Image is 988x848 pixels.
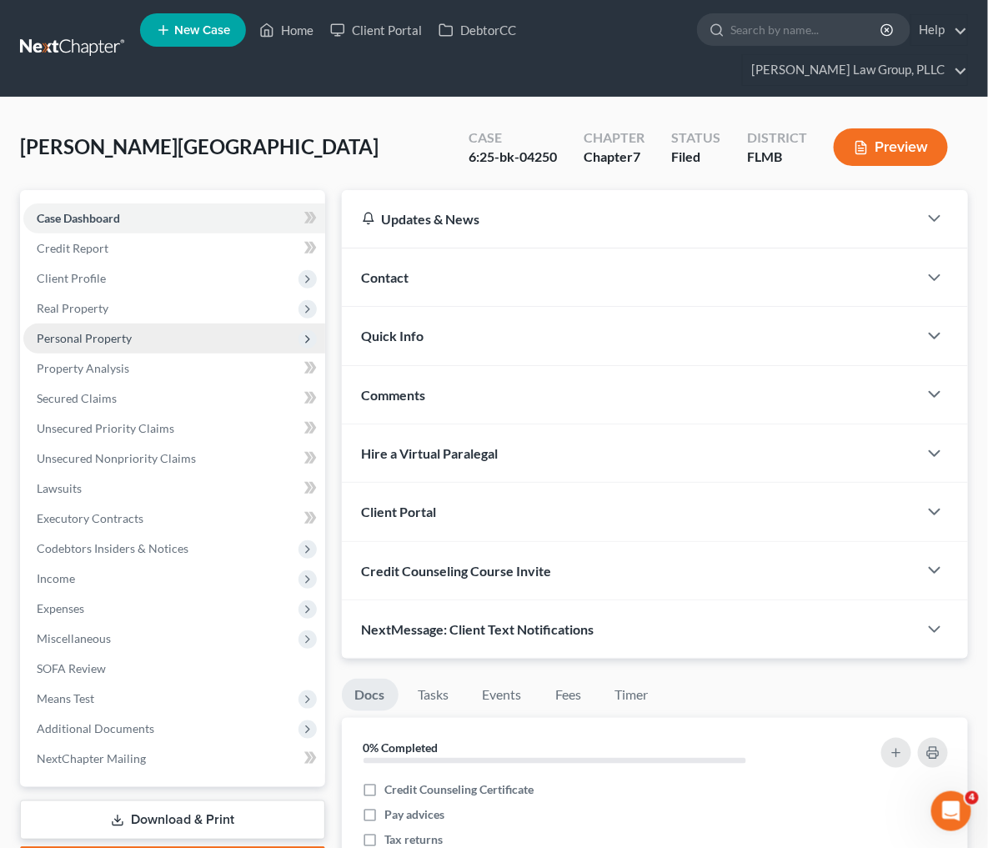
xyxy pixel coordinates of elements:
[23,354,325,384] a: Property Analysis
[965,791,979,805] span: 4
[37,571,75,585] span: Income
[37,601,84,615] span: Expenses
[747,128,807,148] div: District
[23,384,325,414] a: Secured Claims
[584,148,644,167] div: Chapter
[602,679,662,711] a: Timer
[37,451,196,465] span: Unsecured Nonpriority Claims
[362,269,409,285] span: Contact
[671,148,720,167] div: Filed
[251,15,322,45] a: Home
[322,15,430,45] a: Client Portal
[342,679,399,711] a: Docs
[37,211,120,225] span: Case Dashboard
[37,271,106,285] span: Client Profile
[37,421,174,435] span: Unsecured Priority Claims
[37,511,143,525] span: Executory Contracts
[37,751,146,765] span: NextChapter Mailing
[364,740,439,755] strong: 0% Completed
[362,210,898,228] div: Updates & News
[931,791,971,831] iframe: Intercom live chat
[37,481,82,495] span: Lawsuits
[385,831,444,848] span: Tax returns
[405,679,463,711] a: Tasks
[23,504,325,534] a: Executory Contracts
[633,148,640,164] span: 7
[37,691,94,705] span: Means Test
[362,445,499,461] span: Hire a Virtual Paralegal
[174,24,230,37] span: New Case
[362,387,426,403] span: Comments
[362,504,437,519] span: Client Portal
[23,744,325,774] a: NextChapter Mailing
[23,203,325,233] a: Case Dashboard
[20,134,379,158] span: [PERSON_NAME][GEOGRAPHIC_DATA]
[37,661,106,675] span: SOFA Review
[37,721,154,735] span: Additional Documents
[469,148,557,167] div: 6:25-bk-04250
[911,15,967,45] a: Help
[23,444,325,474] a: Unsecured Nonpriority Claims
[23,233,325,263] a: Credit Report
[37,391,117,405] span: Secured Claims
[671,128,720,148] div: Status
[469,679,535,711] a: Events
[584,128,644,148] div: Chapter
[834,128,948,166] button: Preview
[385,806,445,823] span: Pay advices
[37,241,108,255] span: Credit Report
[385,781,534,798] span: Credit Counseling Certificate
[37,631,111,645] span: Miscellaneous
[743,55,967,85] a: [PERSON_NAME] Law Group, PLLC
[430,15,524,45] a: DebtorCC
[37,301,108,315] span: Real Property
[37,541,188,555] span: Codebtors Insiders & Notices
[23,654,325,684] a: SOFA Review
[37,331,132,345] span: Personal Property
[362,328,424,344] span: Quick Info
[542,679,595,711] a: Fees
[362,621,594,637] span: NextMessage: Client Text Notifications
[23,474,325,504] a: Lawsuits
[20,800,325,840] a: Download & Print
[362,563,552,579] span: Credit Counseling Course Invite
[747,148,807,167] div: FLMB
[23,414,325,444] a: Unsecured Priority Claims
[37,361,129,375] span: Property Analysis
[469,128,557,148] div: Case
[730,14,883,45] input: Search by name...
